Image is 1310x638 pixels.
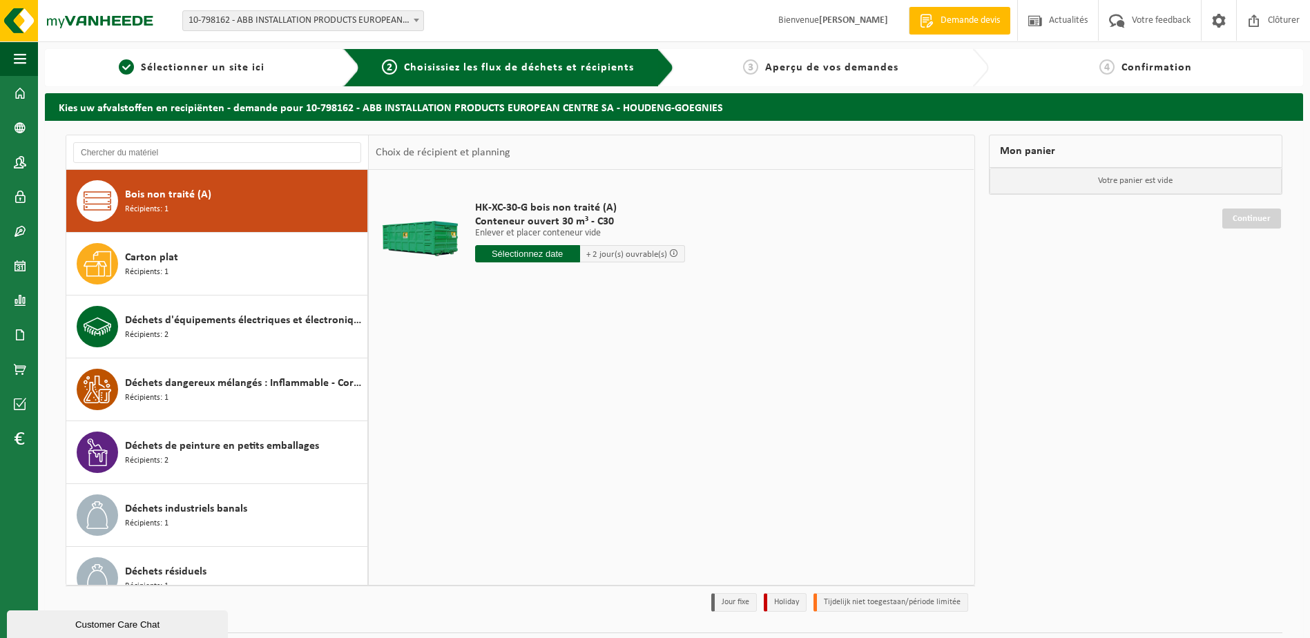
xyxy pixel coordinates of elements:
[52,59,332,76] a: 1Sélectionner un site ici
[125,249,178,266] span: Carton plat
[125,501,247,517] span: Déchets industriels banals
[1121,62,1192,73] span: Confirmation
[7,608,231,638] iframe: chat widget
[990,168,1282,194] p: Votre panier est vide
[475,201,685,215] span: HK-XC-30-G bois non traité (A)
[125,312,364,329] span: Déchets d'équipements électriques et électroniques - Sans tubes cathodiques
[125,203,168,216] span: Récipients: 1
[125,563,206,580] span: Déchets résiduels
[66,358,368,421] button: Déchets dangereux mélangés : Inflammable - Corrosif Récipients: 1
[182,10,424,31] span: 10-798162 - ABB INSTALLATION PRODUCTS EUROPEAN CENTRE SA - HOUDENG-GOEGNIES
[141,62,264,73] span: Sélectionner un site ici
[66,421,368,484] button: Déchets de peinture en petits emballages Récipients: 2
[125,438,319,454] span: Déchets de peinture en petits emballages
[125,266,168,279] span: Récipients: 1
[66,547,368,610] button: Déchets résiduels Récipients: 1
[475,229,685,238] p: Enlever et placer conteneur vide
[1099,59,1115,75] span: 4
[909,7,1010,35] a: Demande devis
[819,15,888,26] strong: [PERSON_NAME]
[1222,209,1281,229] a: Continuer
[73,142,361,163] input: Chercher du matériel
[45,93,1303,120] h2: Kies uw afvalstoffen en recipiënten - demande pour 10-798162 - ABB INSTALLATION PRODUCTS EUROPEAN...
[404,62,634,73] span: Choisissiez les flux de déchets et récipients
[765,62,898,73] span: Aperçu de vos demandes
[586,250,667,259] span: + 2 jour(s) ouvrable(s)
[937,14,1003,28] span: Demande devis
[66,484,368,547] button: Déchets industriels banals Récipients: 1
[125,454,168,467] span: Récipients: 2
[66,170,368,233] button: Bois non traité (A) Récipients: 1
[813,593,968,612] li: Tijdelijk niet toegestaan/période limitée
[125,580,168,593] span: Récipients: 1
[743,59,758,75] span: 3
[119,59,134,75] span: 1
[369,135,517,170] div: Choix de récipient et planning
[125,375,364,391] span: Déchets dangereux mélangés : Inflammable - Corrosif
[382,59,397,75] span: 2
[711,593,757,612] li: Jour fixe
[764,593,807,612] li: Holiday
[989,135,1283,168] div: Mon panier
[125,391,168,405] span: Récipients: 1
[125,517,168,530] span: Récipients: 1
[66,296,368,358] button: Déchets d'équipements électriques et électroniques - Sans tubes cathodiques Récipients: 2
[475,245,580,262] input: Sélectionnez date
[125,329,168,342] span: Récipients: 2
[125,186,211,203] span: Bois non traité (A)
[66,233,368,296] button: Carton plat Récipients: 1
[475,215,685,229] span: Conteneur ouvert 30 m³ - C30
[183,11,423,30] span: 10-798162 - ABB INSTALLATION PRODUCTS EUROPEAN CENTRE SA - HOUDENG-GOEGNIES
